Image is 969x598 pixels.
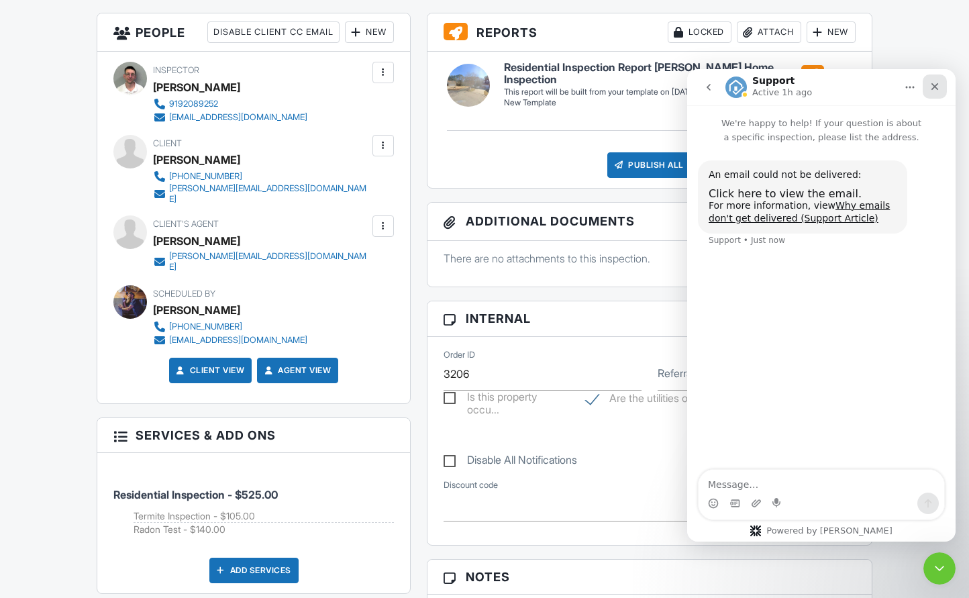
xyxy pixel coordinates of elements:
[169,183,368,205] div: [PERSON_NAME][EMAIL_ADDRESS][DOMAIN_NAME]
[153,289,215,299] span: Scheduled By
[668,21,731,43] div: Locked
[207,21,340,43] div: Disable Client CC Email
[427,301,872,336] h3: Internal
[262,364,331,377] a: Agent View
[169,99,218,109] div: 9192089252
[345,21,394,43] div: New
[169,335,307,346] div: [EMAIL_ADDRESS][DOMAIN_NAME]
[153,219,219,229] span: Client's Agent
[153,138,182,148] span: Client
[444,391,570,407] label: Is this property occupied?
[209,558,299,583] div: Add Services
[153,183,368,205] a: [PERSON_NAME][EMAIL_ADDRESS][DOMAIN_NAME]
[169,251,368,272] div: [PERSON_NAME][EMAIL_ADDRESS][DOMAIN_NAME]
[427,13,872,52] h3: Reports
[174,364,245,377] a: Client View
[97,13,409,52] h3: People
[169,112,307,123] div: [EMAIL_ADDRESS][DOMAIN_NAME]
[658,366,729,381] label: Referral source
[687,69,956,542] iframe: Intercom live chat
[153,170,368,183] a: [PHONE_NUMBER]
[586,392,699,409] label: Are the utilities on?
[923,552,956,585] iframe: Intercom live chat
[444,251,856,266] p: There are no attachments to this inspection.
[807,21,856,43] div: New
[427,203,872,241] h3: Additional Documents
[169,171,242,182] div: [PHONE_NUMBER]
[113,488,278,501] span: Residential Inspection - $525.00
[134,509,393,524] li: Add on: Termite Inspection
[97,418,409,453] h3: Services & Add ons
[153,320,307,334] a: [PHONE_NUMBER]
[153,65,199,75] span: Inspector
[504,87,824,97] div: This report will be built from your template on [DATE] 3:00am
[737,21,801,43] div: Attach
[134,523,393,536] li: Add on: Radon Test
[444,479,498,491] label: Discount code
[153,97,307,111] a: 9192089252
[153,111,307,124] a: [EMAIL_ADDRESS][DOMAIN_NAME]
[444,454,577,470] label: Disable All Notifications
[153,150,240,170] div: [PERSON_NAME]
[427,560,872,595] h3: Notes
[444,349,475,361] label: Order ID
[169,321,242,332] div: [PHONE_NUMBER]
[504,62,824,85] h6: Residential Inspection Report [PERSON_NAME] Home Inspection
[607,152,691,178] div: Publish All
[153,334,307,347] a: [EMAIL_ADDRESS][DOMAIN_NAME]
[153,231,240,251] a: [PERSON_NAME]
[153,77,240,97] div: [PERSON_NAME]
[153,300,240,320] div: [PERSON_NAME]
[504,97,824,109] div: New Template
[113,463,393,547] li: Service: Residential Inspection
[153,251,368,272] a: [PERSON_NAME][EMAIL_ADDRESS][DOMAIN_NAME]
